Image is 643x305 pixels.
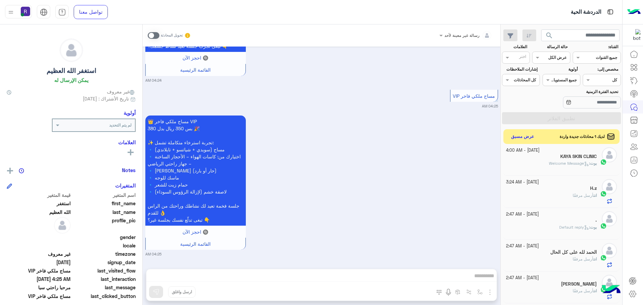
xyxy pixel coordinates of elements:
span: Welcome Message [549,161,589,166]
img: defaultAdmin.png [602,275,617,290]
span: لديك 1 محادثات جديدة واردة [560,134,605,140]
span: 2025-09-22T01:25:13.835Z [7,276,71,283]
h6: يمكن الإرسال له [54,77,88,83]
small: [DATE] - 2:47 AM [506,243,539,249]
img: tab [58,8,66,16]
img: defaultAdmin.png [602,243,617,258]
span: null [7,234,71,241]
img: hulul-logo.png [599,278,623,302]
span: غير معروف [7,250,71,257]
span: 🔘 احجز الآن [183,55,208,61]
a: tab [55,5,69,19]
small: 04:25 AM [482,103,498,109]
span: بوت [590,225,597,230]
label: إشارات الملاحظات [503,66,537,72]
span: locale [72,242,136,249]
a: تواصل معنا [74,5,108,19]
span: القائمة الرئيسية [180,241,211,247]
span: first_name [72,200,136,207]
label: القناة: [574,44,619,50]
img: WhatsApp [600,223,607,229]
span: رسالة غير معينة لأحد [444,33,480,38]
span: 2025-08-18T01:30:05.873Z [7,259,71,266]
p: 22/9/2025, 4:25 AM [145,116,246,226]
span: مساج ملكي فاخر VIP [7,293,71,300]
h6: أولوية [124,110,136,116]
span: last_clicked_button [72,293,136,300]
span: gender [72,234,136,241]
p: الدردشة الحية [571,8,601,17]
span: last_interaction [72,276,136,283]
span: تاريخ الأشتراك : [DATE] [83,95,129,102]
span: القائمة الرئيسية [180,67,211,73]
span: الله العظيم [7,209,71,216]
b: : [589,161,597,166]
img: 322853014244696 [629,29,641,41]
div: اختر [519,54,527,61]
span: مرحبا راحتي سبا [7,284,71,291]
img: notes [19,168,24,173]
img: tab [40,8,48,16]
small: 04:25 AM [145,251,161,257]
span: أرسل مرفقًا [573,193,593,198]
img: WhatsApp [600,190,607,197]
label: العلامات [503,44,527,50]
span: انت [593,256,597,261]
img: Logo [627,5,641,19]
img: WhatsApp [600,159,607,165]
small: [DATE] - 2:47 AM [506,275,539,281]
button: عرض مسبق [508,132,537,142]
button: search [541,29,558,44]
span: search [545,31,553,40]
span: اسم المتغير [72,192,136,199]
span: signup_date [72,259,136,266]
span: بوت [590,161,597,166]
small: [DATE] - 3:24 AM [506,179,539,185]
h5: الحمد لله على كل الحال [550,249,597,255]
span: انت [593,193,597,198]
span: timezone [72,250,136,257]
h5: H.z [590,185,597,191]
h5: Mohsen Algaradi [561,281,597,287]
label: حالة الرسالة [533,44,568,50]
label: مخصص إلى: [584,66,618,72]
span: قيمة المتغير [7,192,71,199]
h6: العلامات [7,139,136,145]
span: last_message [72,284,136,291]
img: defaultAdmin.png [60,39,83,62]
button: ارسل واغلق [168,286,196,298]
img: userImage [21,7,30,16]
img: tab [606,8,615,16]
b: لم يتم التحديد [109,123,132,128]
b: : [589,225,597,230]
span: last_visited_flow [72,267,136,274]
small: [DATE] - 2:47 AM [506,211,539,218]
img: defaultAdmin.png [602,179,617,194]
button: تطبيق الفلاتر [502,112,621,124]
label: أولوية [543,66,578,72]
span: انت [593,288,597,293]
small: تحويل المحادثة [161,33,183,38]
img: WhatsApp [600,254,607,261]
label: تحديد الفترة الزمنية [543,89,618,95]
img: defaultAdmin.png [602,211,617,226]
h5: KAYA SKIN CLINIC [560,154,597,159]
h6: المتغيرات [115,182,136,188]
h6: Notes [122,167,136,173]
span: null [7,242,71,249]
span: Default reply [559,225,589,230]
span: أرسل مرفقًا [573,256,593,261]
span: last_name [72,209,136,216]
img: defaultAdmin.png [54,217,71,234]
img: add [7,168,13,174]
img: defaultAdmin.png [602,147,617,162]
span: مساج ملكي فاخر VIP [453,93,495,99]
span: غير معروف [107,88,136,95]
small: 04:24 AM [145,78,162,83]
img: profile [7,8,15,16]
span: profile_pic [72,217,136,232]
small: [DATE] - 4:00 AM [506,147,540,154]
span: مساج ملكي فاخر VIP [7,267,71,274]
span: أرسل مرفقًا [573,288,593,293]
h5: . [595,217,597,223]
